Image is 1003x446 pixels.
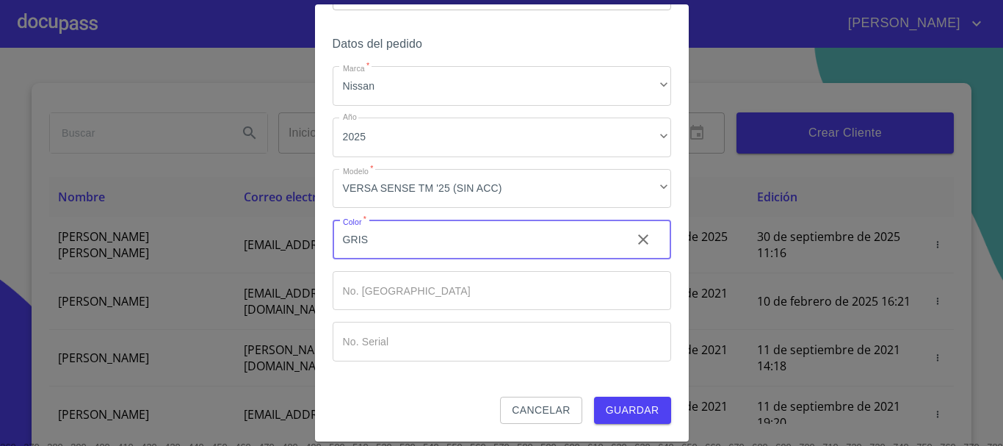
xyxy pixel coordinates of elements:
button: clear input [626,222,661,257]
div: Nissan [333,66,671,106]
div: 2025 [333,118,671,157]
span: Guardar [606,401,659,420]
span: Cancelar [512,401,570,420]
button: Cancelar [500,397,582,424]
button: Guardar [594,397,671,424]
h6: Datos del pedido [333,34,671,54]
div: VERSA SENSE TM '25 (SIN ACC) [333,169,671,209]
